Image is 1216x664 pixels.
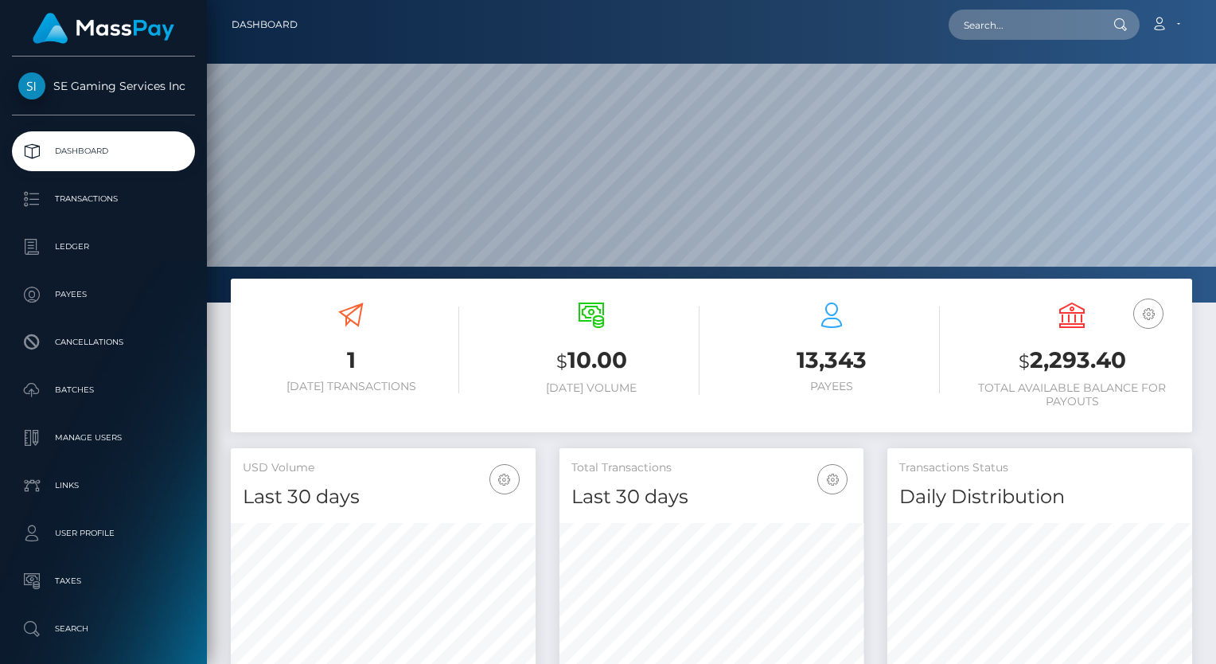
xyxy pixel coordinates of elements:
[18,235,189,259] p: Ledger
[243,460,524,476] h5: USD Volume
[483,381,700,395] h6: [DATE] Volume
[556,350,567,373] small: $
[12,275,195,314] a: Payees
[899,483,1180,511] h4: Daily Distribution
[243,380,459,393] h6: [DATE] Transactions
[18,283,189,307] p: Payees
[18,617,189,641] p: Search
[18,187,189,211] p: Transactions
[12,514,195,553] a: User Profile
[243,345,459,376] h3: 1
[949,10,1098,40] input: Search...
[1019,350,1030,373] small: $
[18,330,189,354] p: Cancellations
[899,460,1180,476] h5: Transactions Status
[12,370,195,410] a: Batches
[12,466,195,506] a: Links
[18,521,189,545] p: User Profile
[18,72,45,100] img: SE Gaming Services Inc
[12,79,195,93] span: SE Gaming Services Inc
[723,345,940,376] h3: 13,343
[12,227,195,267] a: Ledger
[18,569,189,593] p: Taxes
[964,345,1180,377] h3: 2,293.40
[571,460,852,476] h5: Total Transactions
[18,139,189,163] p: Dashboard
[571,483,852,511] h4: Last 30 days
[18,474,189,498] p: Links
[18,426,189,450] p: Manage Users
[723,380,940,393] h6: Payees
[232,8,298,41] a: Dashboard
[483,345,700,377] h3: 10.00
[12,131,195,171] a: Dashboard
[12,322,195,362] a: Cancellations
[12,179,195,219] a: Transactions
[12,609,195,649] a: Search
[18,378,189,402] p: Batches
[12,561,195,601] a: Taxes
[964,381,1180,408] h6: Total Available Balance for Payouts
[12,418,195,458] a: Manage Users
[33,13,174,44] img: MassPay Logo
[243,483,524,511] h4: Last 30 days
